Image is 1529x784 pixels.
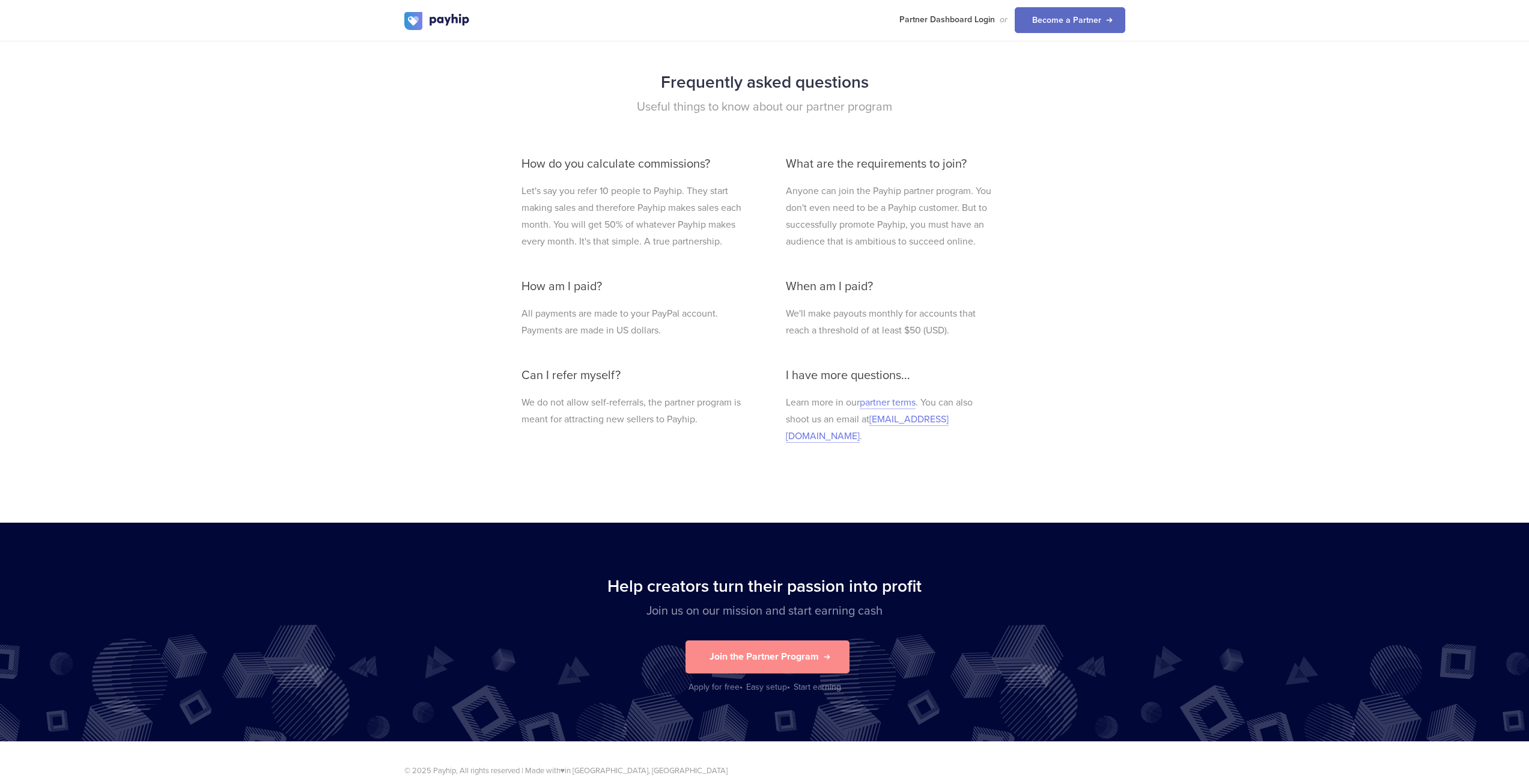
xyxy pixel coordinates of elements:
h3: How am I paid? [521,280,744,293]
h3: What are the requirements to join? [786,157,997,171]
p: All payments are made to your PayPal account. Payments are made in US dollars. [521,305,744,339]
p: Let's say you refer 10 people to Payhip. They start making sales and therefore Payhip makes sales... [521,183,744,250]
p: Useful things to know about our partner program [404,99,1125,115]
a: partner terms [860,397,916,409]
a: [EMAIL_ADDRESS][DOMAIN_NAME] [786,413,949,443]
div: Easy setup [746,681,791,693]
img: logo.svg [404,12,470,30]
h2: Frequently asked questions [404,67,1125,99]
h3: How do you calculate commissions? [521,157,744,171]
a: Become a Partner [1015,7,1125,33]
p: © 2025 Payhip, All rights reserved | Made with in [GEOGRAPHIC_DATA], [GEOGRAPHIC_DATA] [404,765,1125,777]
div: Start earning [794,681,841,693]
button: Join the Partner Program [685,640,850,673]
p: We'll make payouts monthly for accounts that reach a threshold of at least $50 (USD). [786,305,997,339]
h3: When am I paid? [786,280,997,293]
div: Apply for free [689,681,744,693]
span: ♥ [561,766,565,776]
span: • [787,682,790,692]
h3: I have more questions... [786,369,997,382]
h2: Help creators turn their passion into profit [404,571,1125,603]
p: Learn more in our . You can also shoot us an email at . [786,394,997,445]
span: • [740,682,743,692]
p: Anyone can join the Payhip partner program. You don't even need to be a Payhip customer. But to s... [786,183,997,250]
h3: Can I refer myself? [521,369,744,382]
p: We do not allow self-referrals, the partner program is meant for attracting new sellers to Payhip. [521,394,744,428]
p: Join us on our mission and start earning cash [404,603,1125,620]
